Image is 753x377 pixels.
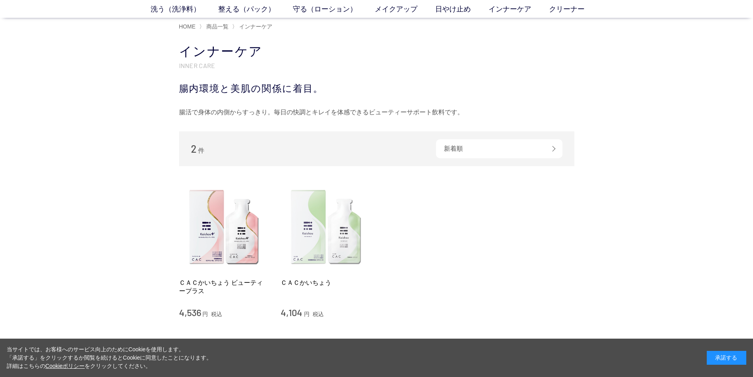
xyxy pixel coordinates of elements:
[238,23,272,30] a: インナーケア
[281,182,371,272] img: ＣＡＣかいちょう
[549,4,602,15] a: クリーナー
[211,311,222,317] span: 税込
[45,363,85,369] a: Cookieポリシー
[436,139,562,158] div: 新着順
[151,4,218,15] a: 洗う（洗浄料）
[281,278,371,287] a: ＣＡＣかいちょう
[375,4,435,15] a: メイクアップ
[205,23,228,30] a: 商品一覧
[304,311,310,317] span: 円
[179,43,574,60] h1: インナーケア
[198,147,204,154] span: 件
[281,307,302,318] span: 4,104
[313,311,324,317] span: 税込
[206,23,228,30] span: 商品一覧
[179,182,269,272] img: ＣＡＣかいちょう ビューティープラス
[239,23,272,30] span: インナーケア
[435,4,489,15] a: 日やけ止め
[179,81,574,96] div: 腸内環境と美肌の関係に着目。
[179,61,574,70] p: INNER CARE
[7,345,212,370] div: 当サイトでは、お客様へのサービス向上のためにCookieを使用します。 「承諾する」をクリックするか閲覧を続けるとCookieに同意したことになります。 詳細はこちらの をクリックしてください。
[489,4,549,15] a: インナーケア
[199,23,230,30] li: 〉
[707,351,746,365] div: 承諾する
[218,4,293,15] a: 整える（パック）
[191,142,196,155] span: 2
[179,307,201,318] span: 4,536
[179,23,196,30] a: HOME
[232,23,274,30] li: 〉
[293,4,375,15] a: 守る（ローション）
[179,106,574,119] div: 腸活で身体の内側からすっきり。毎日の快調とキレイを体感できるビューティーサポート飲料です。
[202,311,208,317] span: 円
[179,278,269,296] a: ＣＡＣかいちょう ビューティープラス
